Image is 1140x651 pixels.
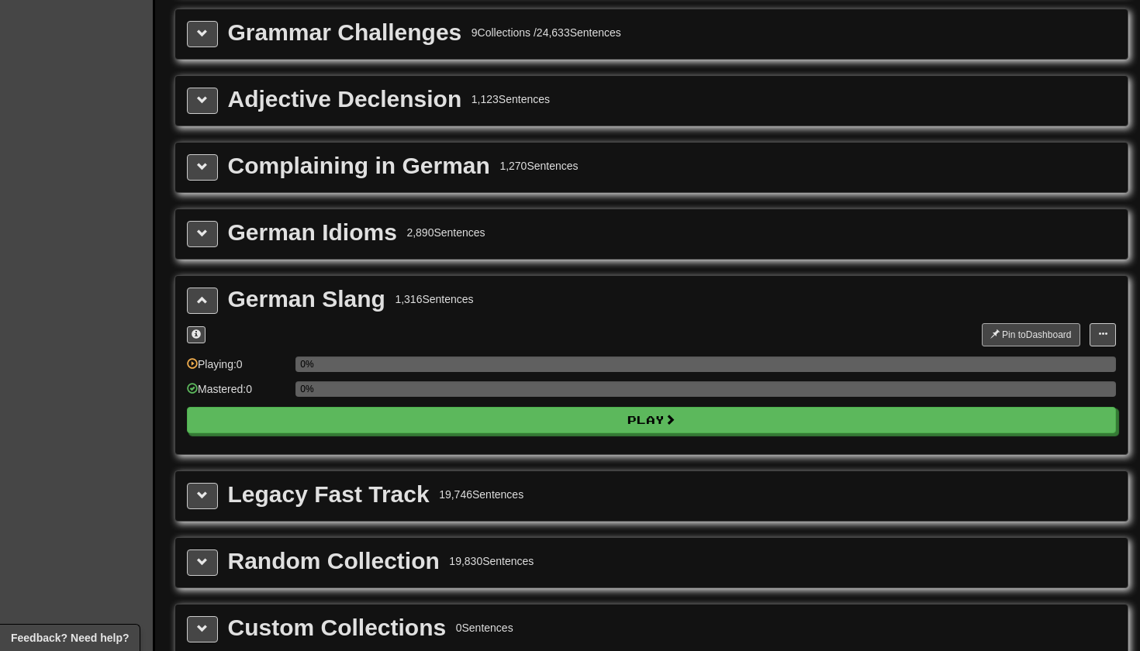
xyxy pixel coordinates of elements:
[11,630,129,646] span: Open feedback widget
[228,21,462,44] div: Grammar Challenges
[228,549,440,573] div: Random Collection
[228,154,490,177] div: Complaining in German
[187,407,1116,433] button: Play
[187,356,288,382] div: Playing: 0
[228,88,462,111] div: Adjective Declension
[228,483,430,506] div: Legacy Fast Track
[499,158,578,174] div: 1,270 Sentences
[187,381,288,407] div: Mastered: 0
[228,221,397,244] div: German Idioms
[228,288,385,311] div: German Slang
[456,620,513,635] div: 0 Sentences
[472,91,550,107] div: 1,123 Sentences
[406,225,485,240] div: 2,890 Sentences
[228,616,447,639] div: Custom Collections
[439,487,523,502] div: 19,746 Sentences
[395,291,473,307] div: 1,316 Sentences
[449,553,534,569] div: 19,830 Sentences
[982,323,1080,346] button: Pin toDashboard
[472,25,621,40] div: 9 Collections / 24,633 Sentences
